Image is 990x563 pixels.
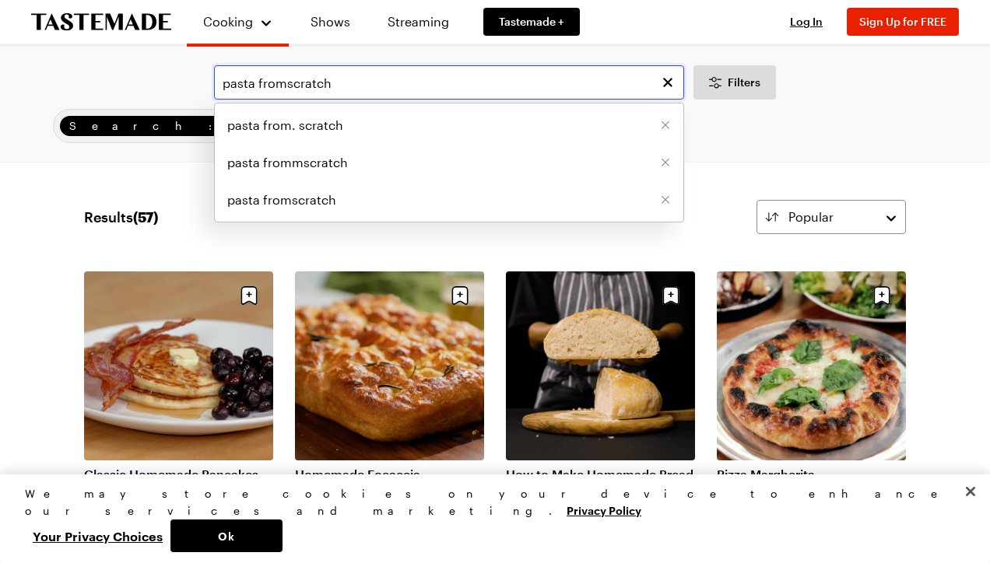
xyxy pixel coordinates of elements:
[234,281,264,310] button: Save recipe
[445,281,475,310] button: Save recipe
[25,485,952,552] div: Privacy
[295,467,484,482] a: Homemade Focaccia
[227,153,348,172] span: pasta frommscratch
[483,8,580,36] a: Tastemade +
[506,467,695,482] a: How to Make Homemade Bread
[660,157,671,168] button: Remove [object Object]
[659,74,676,91] button: Clear search
[790,15,823,28] span: Log In
[84,206,158,228] span: Results
[859,15,946,28] span: Sign Up for FREE
[84,467,273,482] a: Classic Homemade Pancakes
[693,65,776,100] button: Desktop filters
[227,116,343,135] span: pasta from. scratch
[775,14,837,30] button: Log In
[660,120,671,131] button: Remove [object Object]
[69,117,637,135] span: Search: pasta from. scratch
[953,474,988,509] button: Close
[31,13,171,31] a: To Tastemade Home Page
[867,281,897,310] button: Save recipe
[660,194,671,205] button: Remove [object Object]
[757,200,906,234] button: Popular
[227,191,336,209] span: pasta fromscratch
[25,485,952,519] div: We may store cookies on your device to enhance our services and marketing.
[847,8,959,36] button: Sign Up for FREE
[717,467,906,482] a: Pizza Margherita
[567,502,641,517] a: More information about your privacy, opens in a new tab
[203,14,253,29] span: Cooking
[788,208,834,226] span: Popular
[170,519,283,552] button: Ok
[728,75,760,90] span: Filters
[656,281,686,310] button: Save recipe
[25,519,170,552] button: Your Privacy Choices
[133,208,158,226] span: ( 57 )
[499,14,564,30] span: Tastemade +
[202,6,273,37] button: Cooking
